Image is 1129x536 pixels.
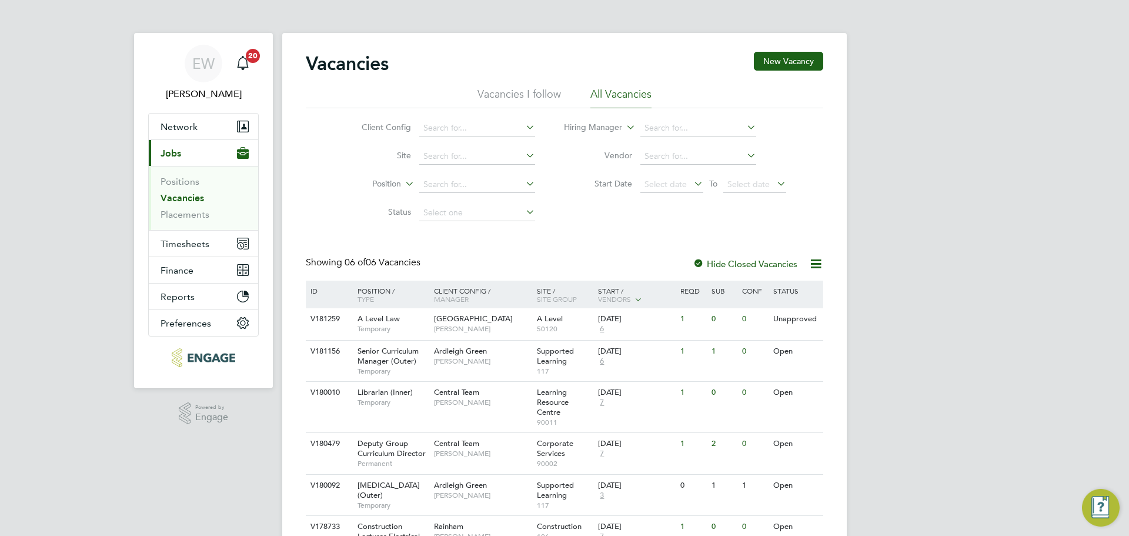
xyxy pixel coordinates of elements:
button: Timesheets [149,231,258,257]
div: Showing [306,257,423,269]
li: Vacancies I follow [477,87,561,108]
div: Open [770,382,821,404]
span: Site Group [537,294,577,304]
a: EW[PERSON_NAME] [148,45,259,101]
span: Central Team [434,438,479,448]
span: [PERSON_NAME] [434,357,531,366]
button: Network [149,114,258,139]
div: Jobs [149,166,258,230]
span: Construction [537,521,582,531]
span: Supported Learning [537,346,574,366]
span: Preferences [161,318,211,329]
div: Status [770,281,821,301]
span: Engage [195,412,228,422]
label: Vendor [564,150,632,161]
nav: Main navigation [134,33,273,388]
span: 7 [598,398,606,408]
span: Permanent [358,459,428,468]
span: Reports [161,291,195,302]
button: Engage Resource Center [1082,489,1120,527]
h2: Vacancies [306,52,389,75]
div: Reqd [677,281,708,301]
a: Positions [161,176,199,187]
span: A Level [537,314,563,324]
span: Temporary [358,398,428,407]
span: Senior Curriculum Manager (Outer) [358,346,419,366]
input: Search for... [640,148,756,165]
span: [PERSON_NAME] [434,324,531,334]
span: 06 of [345,257,366,268]
div: 1 [739,475,770,497]
a: Vacancies [161,192,204,204]
span: [MEDICAL_DATA] (Outer) [358,480,420,500]
span: [PERSON_NAME] [434,398,531,407]
span: Finance [161,265,193,276]
span: Select date [644,179,687,189]
div: V181259 [308,308,349,330]
span: Central Team [434,387,479,397]
div: 1 [677,341,708,362]
div: 0 [709,382,739,404]
div: [DATE] [598,314,674,324]
button: Reports [149,284,258,309]
span: Timesheets [161,238,209,249]
div: 1 [677,433,708,455]
a: Go to home page [148,348,259,367]
div: [DATE] [598,439,674,449]
input: Search for... [419,177,535,193]
li: All Vacancies [590,87,652,108]
span: A Level Law [358,314,400,324]
span: 20 [246,49,260,63]
label: Start Date [564,178,632,189]
span: 6 [598,357,606,367]
div: 1 [677,382,708,404]
span: Ardleigh Green [434,346,487,356]
div: 1 [677,308,708,330]
span: Supported Learning [537,480,574,500]
span: [PERSON_NAME] [434,491,531,500]
input: Search for... [640,120,756,137]
div: 1 [709,475,739,497]
div: 0 [739,308,770,330]
span: Jobs [161,148,181,159]
input: Select one [419,205,535,221]
span: Manager [434,294,469,304]
div: V180010 [308,382,349,404]
span: Type [358,294,374,304]
div: Unapproved [770,308,821,330]
a: Placements [161,209,209,220]
span: Select date [727,179,770,189]
button: Preferences [149,310,258,336]
div: ID [308,281,349,301]
div: 2 [709,433,739,455]
div: 0 [677,475,708,497]
div: [DATE] [598,481,674,491]
div: Site / [534,281,596,309]
a: 20 [231,45,255,82]
span: To [706,176,721,191]
div: [DATE] [598,522,674,532]
span: Deputy Group Curriculum Director [358,438,426,458]
div: V180092 [308,475,349,497]
label: Hiring Manager [555,122,622,134]
span: EW [192,56,215,71]
span: Temporary [358,501,428,510]
div: Open [770,341,821,362]
div: Conf [739,281,770,301]
input: Search for... [419,148,535,165]
span: Ella Wratten [148,87,259,101]
span: 06 Vacancies [345,257,420,268]
span: [PERSON_NAME] [434,449,531,458]
span: Powered by [195,402,228,412]
span: [GEOGRAPHIC_DATA] [434,314,513,324]
div: Position / [349,281,431,309]
div: V181156 [308,341,349,362]
div: Open [770,475,821,497]
div: Sub [709,281,739,301]
label: Client Config [343,122,411,132]
span: Learning Resource Centre [537,387,569,417]
a: Powered byEngage [179,402,229,425]
span: 3 [598,491,606,501]
button: New Vacancy [754,52,823,71]
span: Temporary [358,324,428,334]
